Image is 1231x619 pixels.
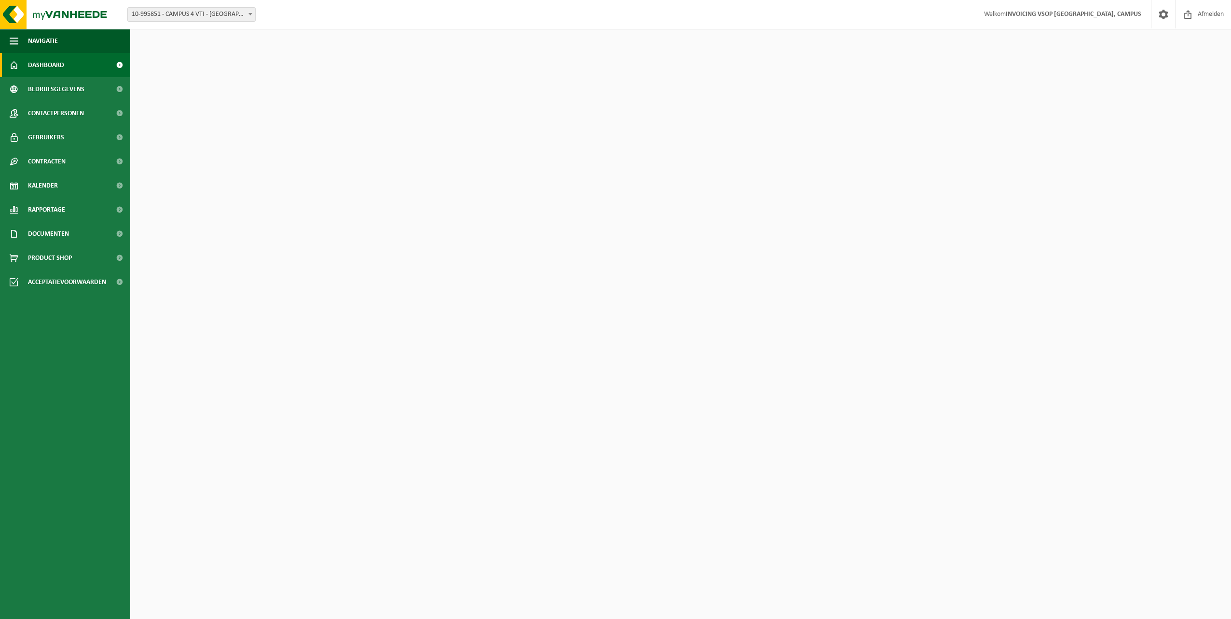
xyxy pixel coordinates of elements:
span: Rapportage [28,198,65,222]
span: Navigatie [28,29,58,53]
span: Documenten [28,222,69,246]
span: Product Shop [28,246,72,270]
span: Contracten [28,149,66,174]
span: 10-995851 - CAMPUS 4 VTI - POPERINGE [128,8,255,21]
span: Acceptatievoorwaarden [28,270,106,294]
span: Gebruikers [28,125,64,149]
span: Contactpersonen [28,101,84,125]
strong: INVOICING VSOP [GEOGRAPHIC_DATA], CAMPUS [1006,11,1141,18]
span: Dashboard [28,53,64,77]
span: 10-995851 - CAMPUS 4 VTI - POPERINGE [127,7,256,22]
span: Kalender [28,174,58,198]
span: Bedrijfsgegevens [28,77,84,101]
